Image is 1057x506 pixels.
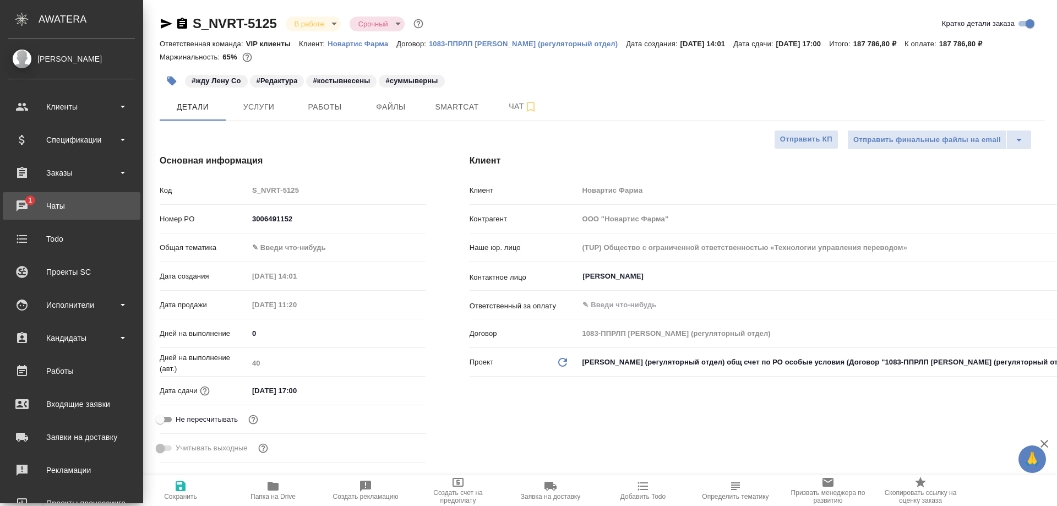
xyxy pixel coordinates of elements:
p: [DATE] 17:00 [776,40,830,48]
div: Клиенты [8,99,135,115]
div: ✎ Введи что-нибудь [252,242,412,253]
span: Работы [298,100,351,114]
button: Добавить Todo [597,475,689,506]
div: Чаты [8,198,135,214]
input: Пустое поле [248,182,426,198]
button: Скопировать ссылку [176,17,189,30]
div: В работе [350,17,405,31]
span: 🙏 [1023,448,1042,471]
span: Сохранить [164,493,197,500]
a: 1Чаты [3,192,140,220]
button: Сохранить [134,475,227,506]
button: Определить тематику [689,475,782,506]
div: AWATERA [39,8,143,30]
div: Заказы [8,165,135,181]
span: Услуги [232,100,285,114]
p: #суммыверны [385,75,438,86]
input: ✎ Введи что-нибудь [248,383,345,399]
a: Входящие заявки [3,390,140,418]
span: Создать рекламацию [333,493,399,500]
button: В работе [291,19,328,29]
span: Файлы [364,100,417,114]
button: Заявка на доставку [504,475,597,506]
button: Добавить тэг [160,69,184,93]
button: Создать счет на предоплату [412,475,504,506]
span: Редактура [249,75,306,85]
input: Пустое поле [248,355,426,371]
span: Определить тематику [702,493,769,500]
a: Работы [3,357,140,385]
span: Призвать менеджера по развитию [788,489,868,504]
p: Номер PO [160,214,248,225]
button: Призвать менеджера по развитию [782,475,874,506]
span: Smartcat [431,100,483,114]
p: Дата создания [160,271,248,282]
button: 55500.00 RUB; [240,50,254,64]
div: В работе [286,17,341,31]
p: Дата сдачи: [733,40,776,48]
div: Todo [8,231,135,247]
a: 1083-ППРЛП [PERSON_NAME] (регуляторный отдел) [429,39,626,48]
p: Договор [470,328,579,339]
p: #костывнесены [313,75,370,86]
p: Ответственная команда: [160,40,246,48]
button: Отправить КП [774,130,838,149]
p: Контрагент [470,214,579,225]
div: Кандидаты [8,330,135,346]
p: [DATE] 14:01 [680,40,734,48]
span: Создать счет на предоплату [418,489,498,504]
p: Дата сдачи [160,385,198,396]
p: VIP клиенты [246,40,299,48]
p: Дата продажи [160,300,248,311]
input: Пустое поле [248,297,345,313]
div: Работы [8,363,135,379]
div: ✎ Введи что-нибудь [248,238,426,257]
button: Отправить финальные файлы на email [847,130,1007,150]
button: Срочный [355,19,391,29]
h4: Клиент [470,154,1045,167]
h4: Основная информация [160,154,426,167]
p: Код [160,185,248,196]
span: Отправить КП [780,133,832,146]
p: Общая тематика [160,242,248,253]
div: Заявки на доставку [8,429,135,445]
button: Доп статусы указывают на важность/срочность заказа [411,17,426,31]
p: 187 786,80 ₽ [939,40,990,48]
p: Проект [470,357,494,368]
div: Рекламации [8,462,135,478]
p: Дата создания: [626,40,680,48]
span: Детали [166,100,219,114]
input: ✎ Введи что-нибудь [248,325,426,341]
p: 65% [222,53,239,61]
svg: Подписаться [524,100,537,113]
p: Дней на выполнение (авт.) [160,352,248,374]
p: Новартис Фарма [328,40,396,48]
p: 1083-ППРЛП [PERSON_NAME] (регуляторный отдел) [429,40,626,48]
a: Todo [3,225,140,253]
div: split button [847,130,1032,150]
span: Заявка на доставку [521,493,580,500]
button: Если добавить услуги и заполнить их объемом, то дата рассчитается автоматически [198,384,212,398]
span: Скопировать ссылку на оценку заказа [881,489,960,504]
p: Наше юр. лицо [470,242,579,253]
span: Кратко детали заказа [942,18,1015,29]
div: [PERSON_NAME] [8,53,135,65]
button: 🙏 [1018,445,1046,473]
a: Проекты SC [3,258,140,286]
span: Добавить Todo [620,493,666,500]
button: Включи, если не хочешь, чтобы указанная дата сдачи изменилась после переставления заказа в 'Подтв... [246,412,260,427]
a: S_NVRT-5125 [193,16,277,31]
input: Пустое поле [248,268,345,284]
a: Заявки на доставку [3,423,140,451]
button: Выбери, если сб и вс нужно считать рабочими днями для выполнения заказа. [256,441,270,455]
p: Ответственный за оплату [470,301,579,312]
span: костывнесены [305,75,378,85]
p: 187 786,80 ₽ [853,40,905,48]
span: Учитывать выходные [176,443,248,454]
a: Новартис Фарма [328,39,396,48]
p: Маржинальность: [160,53,222,61]
button: Скопировать ссылку на оценку заказа [874,475,967,506]
span: Папка на Drive [250,493,296,500]
a: Рекламации [3,456,140,484]
p: Дней на выполнение [160,328,248,339]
